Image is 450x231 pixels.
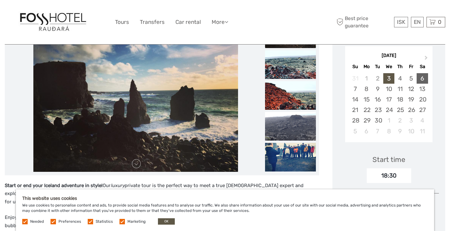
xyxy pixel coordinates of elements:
[406,62,417,71] div: Fr
[372,126,383,136] div: Choose Tuesday, October 7th, 2025
[33,19,238,172] img: ad28754b91954e4c85609ef3ed27856a_main_slider.png
[422,54,432,64] button: Next Month
[350,84,361,94] div: Choose Sunday, September 7th, 2025
[265,50,316,79] img: 832f78415267440fa970ca6f6685622d_slider_thumbnail.png
[361,62,372,71] div: Mo
[406,84,417,94] div: Choose Friday, September 12th, 2025
[372,115,383,126] div: Choose Tuesday, September 30th, 2025
[5,182,319,206] p: Our private tour is the perfect way to meet a true [DEMOGRAPHIC_DATA] expert and explore the stun...
[372,73,383,84] div: Not available Tuesday, September 2nd, 2025
[361,126,372,136] div: Choose Monday, October 6th, 2025
[417,94,428,105] div: Choose Saturday, September 20th, 2025
[345,52,433,59] div: [DATE]
[417,73,428,84] div: Choose Saturday, September 6th, 2025
[383,73,394,84] div: Choose Wednesday, September 3rd, 2025
[383,94,394,105] div: Choose Wednesday, September 17th, 2025
[394,105,406,115] div: Choose Thursday, September 25th, 2025
[417,126,428,136] div: Choose Saturday, October 11th, 2025
[361,105,372,115] div: Choose Monday, September 22nd, 2025
[350,126,361,136] div: Choose Sunday, October 5th, 2025
[406,73,417,84] div: Choose Friday, September 5th, 2025
[5,183,103,188] strong: Start or end your Iceland adventure in style!
[437,19,442,25] span: 0
[16,189,434,231] div: We use cookies to personalise content and ads, to provide social media features and to analyse ou...
[367,168,411,183] div: 18:30
[140,17,165,27] a: Transfers
[394,115,406,126] div: Choose Thursday, October 2nd, 2025
[383,84,394,94] div: Choose Wednesday, September 10th, 2025
[361,73,372,84] div: Not available Monday, September 1st, 2025
[96,219,113,224] label: Statistics
[30,219,44,224] label: Needed
[22,196,428,201] h5: This website uses cookies
[265,143,316,171] img: b960a5168cda4ce49543eaf508529008_slider_thumbnail.png
[350,115,361,126] div: Choose Sunday, September 28th, 2025
[383,126,394,136] div: Choose Wednesday, October 8th, 2025
[417,115,428,126] div: Choose Saturday, October 4th, 2025
[212,17,228,27] a: More
[394,73,406,84] div: Choose Thursday, September 4th, 2025
[73,10,81,17] button: Open LiveChat chat widget
[111,183,125,188] em: luxury
[350,73,361,84] div: Not available Sunday, August 31st, 2025
[406,105,417,115] div: Choose Friday, September 26th, 2025
[383,62,394,71] div: We
[350,62,361,71] div: Su
[394,62,406,71] div: Th
[372,84,383,94] div: Choose Tuesday, September 9th, 2025
[406,94,417,105] div: Choose Friday, September 19th, 2025
[58,219,81,224] label: Preferences
[18,11,88,33] img: 1559-95cbafc2-de5e-4f3b-9b0d-0fc3a3bc0dff_logo_big.jpg
[372,94,383,105] div: Choose Tuesday, September 16th, 2025
[158,218,175,225] button: OK
[406,115,417,126] div: Choose Friday, October 3rd, 2025
[361,84,372,94] div: Choose Monday, September 8th, 2025
[350,94,361,105] div: Choose Sunday, September 14th, 2025
[265,112,316,141] img: 47017e1969c84e65a28cec3e9fb0a476_slider_thumbnail.png
[417,105,428,115] div: Choose Saturday, September 27th, 2025
[265,81,316,110] img: 01813fc677504e41ad2e4a402bbd4882_slider_thumbnail.png
[347,73,430,136] div: month 2025-09
[394,126,406,136] div: Choose Thursday, October 9th, 2025
[361,115,372,126] div: Choose Monday, September 29th, 2025
[335,15,393,29] span: Best price guarantee
[383,105,394,115] div: Choose Wednesday, September 24th, 2025
[394,94,406,105] div: Choose Thursday, September 18th, 2025
[406,126,417,136] div: Choose Friday, October 10th, 2025
[372,62,383,71] div: Tu
[383,115,394,126] div: Choose Wednesday, October 1st, 2025
[127,219,146,224] label: Marketing
[397,19,405,25] span: ISK
[9,11,72,16] p: We're away right now. Please check back later!
[372,155,405,164] div: Start time
[350,105,361,115] div: Choose Sunday, September 21st, 2025
[372,105,383,115] div: Choose Tuesday, September 23rd, 2025
[411,17,424,27] div: EN
[175,17,201,27] a: Car rental
[417,84,428,94] div: Choose Saturday, September 13th, 2025
[361,94,372,105] div: Choose Monday, September 15th, 2025
[417,62,428,71] div: Sa
[115,17,129,27] a: Tours
[394,84,406,94] div: Choose Thursday, September 11th, 2025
